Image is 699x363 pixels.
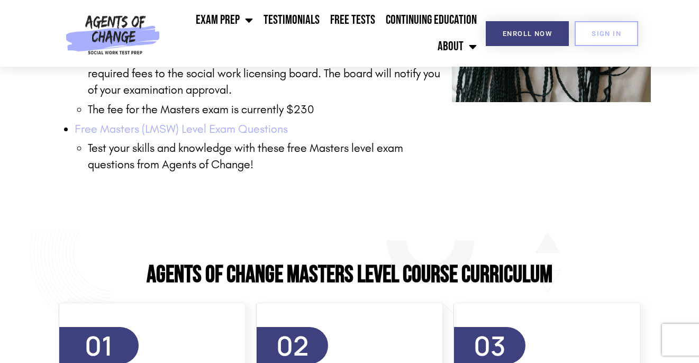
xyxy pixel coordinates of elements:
[53,263,646,287] h2: Agents of Change Masters Level Course Curriculum
[380,7,482,33] a: Continuing Education
[503,30,552,37] span: Enroll Now
[432,33,482,60] a: About
[486,21,569,46] a: Enroll Now
[575,21,638,46] a: SIGN IN
[88,102,452,118] li: The fee for the Masters exam is currently $230
[165,7,482,60] nav: Menu
[592,30,621,37] span: SIGN IN
[88,140,452,173] li: Test your skills and knowledge with these free Masters level exam questions from Agents of Change!
[258,7,325,33] a: Testimonials
[325,7,380,33] a: Free Tests
[75,122,288,136] a: Free Masters (LMSW) Level Exam Questions
[190,7,258,33] a: Exam Prep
